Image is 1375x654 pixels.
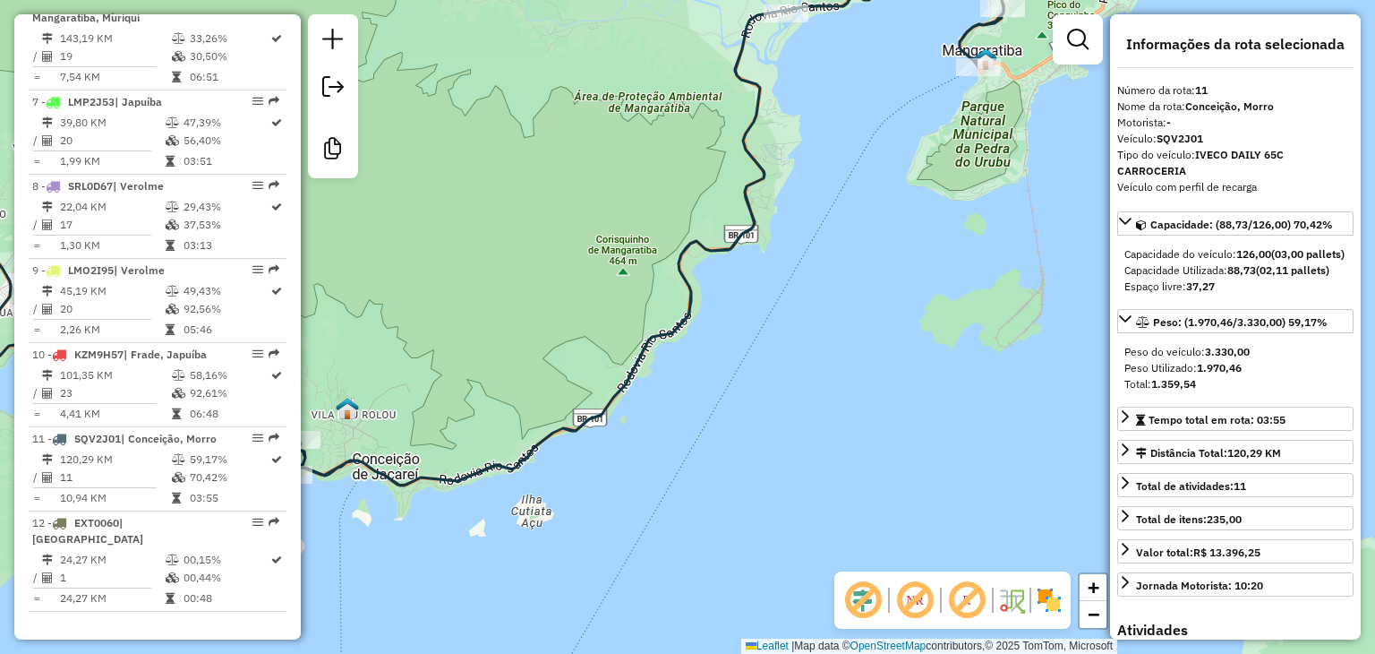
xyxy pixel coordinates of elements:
strong: 1.359,54 [1151,377,1196,391]
td: 143,19 KM [59,30,171,47]
div: Distância Total: [1136,445,1281,461]
strong: 88,73 [1227,263,1256,277]
strong: 1.970,46 [1197,361,1242,374]
i: % de utilização da cubagem [166,219,179,230]
i: Total de Atividades [42,388,53,399]
td: 23 [59,384,171,402]
i: % de utilização do peso [172,33,185,44]
span: 11 - [32,432,217,445]
a: Total de atividades:11 [1117,473,1354,497]
em: Opções [252,180,263,191]
td: 1 [59,569,165,587]
td: 10,94 KM [59,489,171,507]
span: SQV2J01 [74,432,121,445]
em: Opções [252,349,263,359]
td: 101,35 KM [59,366,171,384]
em: Rota exportada [269,349,279,359]
i: % de utilização do peso [172,454,185,465]
td: 03:55 [189,489,269,507]
span: EXT0060 [74,516,119,529]
td: 24,27 KM [59,551,165,569]
a: Zoom in [1080,574,1106,601]
strong: (03,00 pallets) [1271,247,1345,261]
a: Exibir filtros [1060,22,1096,57]
a: Nova sessão e pesquisa [315,22,351,62]
td: 59,17% [189,451,269,469]
strong: - [1166,116,1171,129]
i: Tempo total em rota [172,72,181,82]
i: Distância Total [42,117,53,128]
td: 29,43% [183,198,269,216]
div: Motorista: [1117,115,1354,131]
a: Leaflet [746,640,789,652]
i: % de utilização da cubagem [172,388,185,399]
td: = [32,152,41,170]
strong: (02,11 pallets) [1256,263,1329,277]
div: Peso Utilizado: [1124,360,1346,376]
span: Exibir rótulo [945,579,988,622]
span: 12 - [32,516,143,546]
div: Valor total: [1136,545,1260,561]
td: = [32,68,41,86]
td: 92,61% [189,384,269,402]
img: RN Mangaratiba (R. do Barco) [336,397,359,420]
div: Jornada Motorista: 10:20 [1136,578,1263,594]
img: Exibir/Ocultar setores [1035,586,1063,615]
td: 47,39% [183,114,269,132]
a: Exportar sessão [315,69,351,109]
i: % de utilização do peso [166,286,179,297]
div: Map data © contributors,© 2025 TomTom, Microsoft [741,639,1117,654]
em: Rota exportada [269,433,279,443]
i: % de utilização da cubagem [166,135,179,146]
a: Valor total:R$ 13.396,25 [1117,539,1354,564]
td: 1,99 KM [59,152,165,170]
i: Rota otimizada [271,370,282,381]
a: Jornada Motorista: 10:20 [1117,572,1354,597]
td: 33,26% [189,30,269,47]
td: 30,50% [189,47,269,65]
td: 45,19 KM [59,282,165,300]
td: 03:13 [183,237,269,254]
td: / [32,469,41,486]
td: = [32,321,41,339]
em: Opções [252,264,263,275]
td: / [32,569,41,587]
td: / [32,300,41,318]
span: | Verolme [114,263,165,277]
i: Distância Total [42,286,53,297]
strong: 11 [1234,479,1246,493]
i: Tempo total em rota [172,493,181,503]
em: Rota exportada [269,96,279,107]
span: − [1088,603,1099,625]
strong: 37,27 [1186,280,1215,293]
i: Rota otimizada [271,555,282,565]
td: / [32,47,41,65]
i: Rota otimizada [271,202,282,212]
img: Fluxo de ruas [997,586,1026,615]
span: 10 - [32,348,207,361]
span: | Verolme [113,179,164,193]
span: Peso do veículo: [1124,345,1250,358]
span: + [1088,576,1099,598]
td: 70,42% [189,469,269,486]
em: Opções [252,96,263,107]
div: Capacidade do veículo: [1124,246,1346,262]
strong: SQV2J01 [1157,132,1203,145]
a: Tempo total em rota: 03:55 [1117,407,1354,431]
span: Total de atividades: [1136,479,1246,493]
td: 06:51 [189,68,269,86]
td: = [32,405,41,423]
i: Distância Total [42,454,53,465]
td: 00:48 [183,589,269,607]
span: 8 - [32,179,164,193]
strong: 3.330,00 [1205,345,1250,358]
span: SRL0D67 [68,179,113,193]
strong: R$ 13.396,25 [1193,546,1260,559]
td: / [32,384,41,402]
strong: IVECO DAILY 65C CARROCERIA [1117,148,1284,177]
td: 06:48 [189,405,269,423]
em: Rota exportada [269,517,279,528]
span: KZM9H57 [74,348,124,361]
td: 49,43% [183,282,269,300]
td: 58,16% [189,366,269,384]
